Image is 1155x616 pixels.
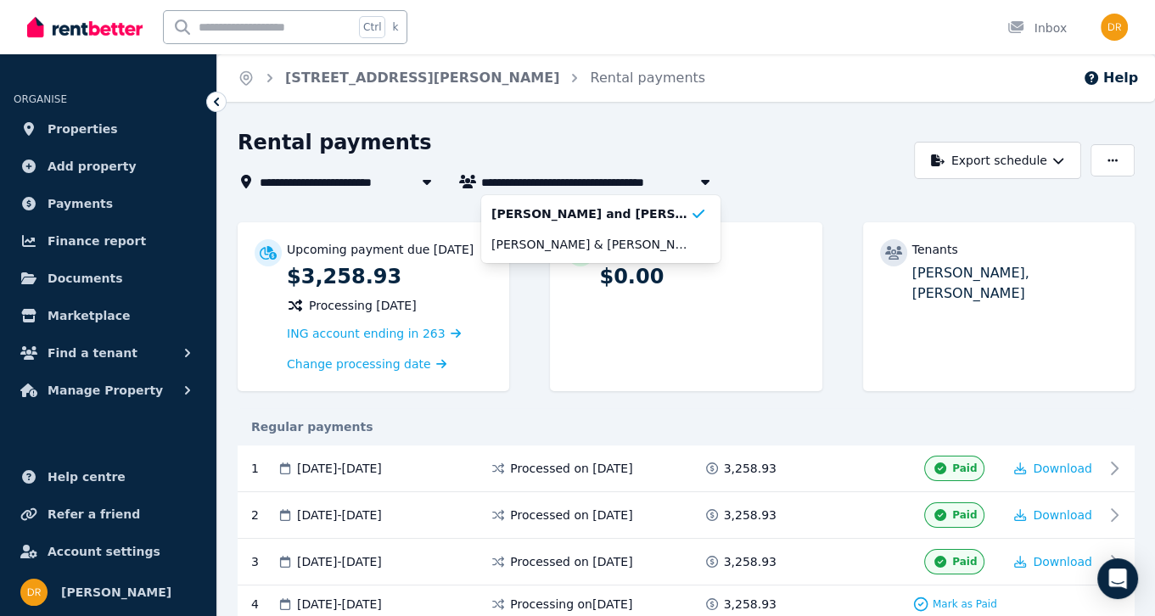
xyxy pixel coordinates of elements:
[510,596,632,613] span: Processing on [DATE]
[952,462,977,475] span: Paid
[14,93,67,105] span: ORGANISE
[14,460,203,494] a: Help centre
[1097,558,1138,599] div: Open Intercom Messenger
[217,54,726,102] nav: Breadcrumb
[1014,507,1092,524] button: Download
[48,305,130,326] span: Marketplace
[491,205,690,222] span: [PERSON_NAME] and [PERSON_NAME]
[14,261,203,295] a: Documents
[297,553,382,570] span: [DATE] - [DATE]
[309,297,417,314] span: Processing [DATE]
[912,263,1118,304] p: [PERSON_NAME], [PERSON_NAME]
[48,541,160,562] span: Account settings
[48,156,137,176] span: Add property
[251,502,277,528] div: 2
[251,456,277,481] div: 1
[510,553,632,570] span: Processed on [DATE]
[48,268,123,288] span: Documents
[287,241,474,258] p: Upcoming payment due [DATE]
[1083,68,1138,88] button: Help
[48,193,113,214] span: Payments
[238,418,1135,435] div: Regular payments
[1033,555,1092,568] span: Download
[287,327,446,340] span: ING account ending in 263
[14,187,203,221] a: Payments
[14,373,203,407] button: Manage Property
[48,380,163,400] span: Manage Property
[952,555,977,568] span: Paid
[724,596,777,613] span: 3,258.93
[48,504,140,524] span: Refer a friend
[724,507,777,524] span: 3,258.93
[14,497,203,531] a: Refer a friend
[48,231,146,251] span: Finance report
[287,263,492,290] p: $3,258.93
[14,112,203,146] a: Properties
[952,508,977,522] span: Paid
[1033,462,1092,475] span: Download
[914,142,1081,179] button: Export schedule
[1014,460,1092,477] button: Download
[61,582,171,602] span: [PERSON_NAME]
[14,224,203,258] a: Finance report
[724,553,777,570] span: 3,258.93
[287,356,431,372] span: Change processing date
[14,336,203,370] button: Find a tenant
[287,356,446,372] a: Change processing date
[48,467,126,487] span: Help centre
[1101,14,1128,41] img: Daniel Revie
[491,236,690,253] span: [PERSON_NAME] & [PERSON_NAME]
[251,549,277,574] div: 3
[27,14,143,40] img: RentBetter
[1033,508,1092,522] span: Download
[251,596,277,613] div: 4
[510,507,632,524] span: Processed on [DATE]
[392,20,398,34] span: k
[724,460,777,477] span: 3,258.93
[359,16,385,38] span: Ctrl
[590,70,705,86] a: Rental payments
[14,299,203,333] a: Marketplace
[14,149,203,183] a: Add property
[297,596,382,613] span: [DATE] - [DATE]
[14,535,203,568] a: Account settings
[510,460,632,477] span: Processed on [DATE]
[20,579,48,606] img: Daniel Revie
[1007,20,1067,36] div: Inbox
[933,597,997,611] span: Mark as Paid
[48,119,118,139] span: Properties
[1014,553,1092,570] button: Download
[48,343,137,363] span: Find a tenant
[297,507,382,524] span: [DATE] - [DATE]
[297,460,382,477] span: [DATE] - [DATE]
[285,70,559,86] a: [STREET_ADDRESS][PERSON_NAME]
[599,263,805,290] p: $0.00
[238,129,432,156] h1: Rental payments
[912,241,958,258] p: Tenants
